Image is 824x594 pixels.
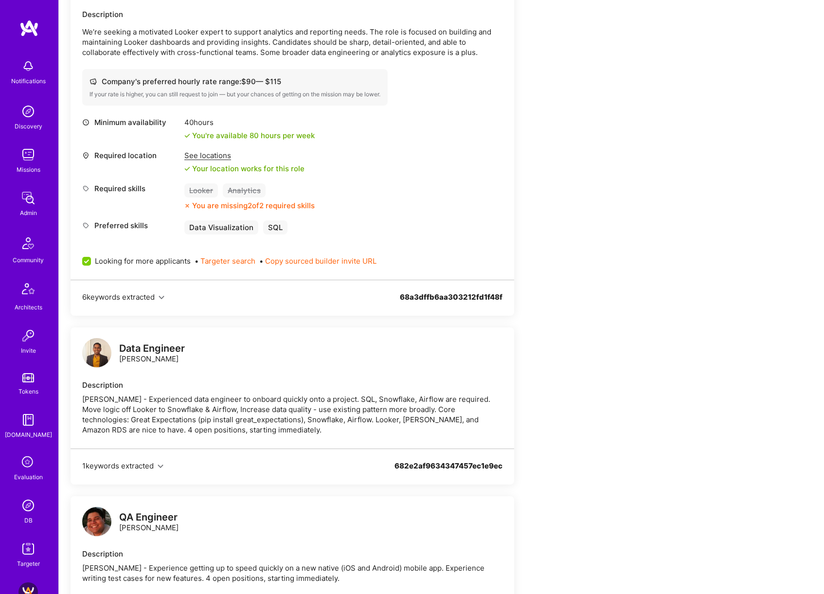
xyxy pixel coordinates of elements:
[17,279,40,302] img: Architects
[18,145,38,164] img: teamwork
[13,255,44,265] div: Community
[15,121,42,131] div: Discovery
[19,453,37,472] i: icon SelectionTeam
[259,256,376,266] span: •
[82,9,502,19] div: Description
[82,338,111,367] img: logo
[82,394,502,435] div: [PERSON_NAME] - Experienced data engineer to onboard quickly onto a project. SQL, Snowflake, Airf...
[119,512,179,522] div: QA Engineer
[82,507,111,539] a: logo
[90,90,380,98] div: If your rate is higher, you can still request to join — but your chances of getting on the missio...
[14,472,43,482] div: Evaluation
[90,76,380,87] div: Company's preferred hourly rate range: $ 90 — $ 115
[20,208,37,218] div: Admin
[21,345,36,356] div: Invite
[95,256,191,266] span: Looking for more applicants
[15,302,42,312] div: Architects
[263,220,287,234] div: SQL
[11,76,46,86] div: Notifications
[82,507,111,536] img: logo
[22,373,34,382] img: tokens
[184,183,218,198] div: Looker
[184,203,190,209] i: icon CloseOrange
[18,386,38,396] div: Tokens
[17,164,40,175] div: Missions
[394,461,502,483] div: 682e2af9634347457ec1e9ec
[18,102,38,121] img: discovery
[192,200,315,211] div: You are missing 2 of 2 required skills
[82,461,163,471] button: 1keywords extracted
[17,558,40,569] div: Targeter
[82,27,502,57] p: We’re seeking a motivated Looker expert to support analytics and reporting needs. The role is foc...
[184,150,305,161] div: See locations
[82,222,90,229] i: icon Tag
[195,256,255,266] span: •
[82,338,111,370] a: logo
[5,430,52,440] div: [DOMAIN_NAME]
[82,152,90,159] i: icon Location
[90,78,97,85] i: icon Cash
[119,343,185,364] div: [PERSON_NAME]
[158,464,163,469] i: icon Chevron
[18,496,38,515] img: Admin Search
[119,343,185,354] div: Data Engineer
[184,130,315,141] div: You're available 80 hours per week
[82,380,502,390] div: Description
[82,183,179,194] div: Required skills
[18,188,38,208] img: admin teamwork
[82,292,164,302] button: 6keywords extracted
[17,232,40,255] img: Community
[18,539,38,558] img: Skill Targeter
[119,512,179,533] div: [PERSON_NAME]
[400,292,502,314] div: 68a3dffb6aa303212fd1f48f
[24,515,33,525] div: DB
[184,166,190,172] i: icon Check
[82,119,90,126] i: icon Clock
[82,117,179,127] div: Minimum availability
[82,220,179,231] div: Preferred skills
[18,56,38,76] img: bell
[18,326,38,345] img: Invite
[82,563,502,583] div: [PERSON_NAME] - Experience getting up to speed quickly on a new native (iOS and Android) mobile a...
[159,295,164,301] i: icon Chevron
[18,410,38,430] img: guide book
[184,133,190,139] i: icon Check
[82,549,502,559] div: Description
[184,220,258,234] div: Data Visualization
[184,117,315,127] div: 40 hours
[223,183,266,198] div: Analytics
[82,185,90,192] i: icon Tag
[19,19,39,37] img: logo
[200,256,255,266] button: Targeter search
[184,163,305,174] div: Your location works for this role
[82,150,179,161] div: Required location
[265,256,376,266] button: Copy sourced builder invite URL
